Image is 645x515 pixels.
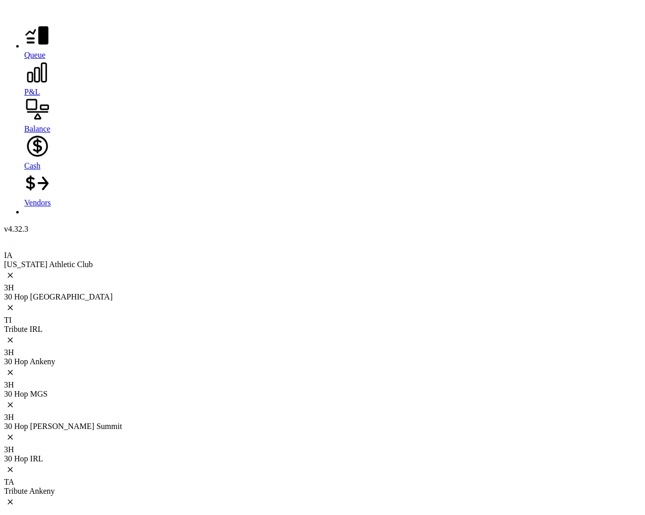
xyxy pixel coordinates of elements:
[4,348,641,357] div: 3H
[4,316,641,325] div: TI
[24,134,641,170] a: Cash
[4,292,641,302] div: 30 Hop [GEOGRAPHIC_DATA]
[4,413,641,422] div: 3H
[24,198,51,207] span: Vendors
[4,357,641,366] div: 30 Hop Ankeny
[4,487,641,496] div: Tribute Ankeny
[4,225,641,234] div: v 4.32.3
[24,60,641,97] a: P&L
[4,380,641,390] div: 3H
[4,445,641,454] div: 3H
[24,97,641,134] a: Balance
[4,422,641,431] div: 30 Hop [PERSON_NAME] Summit
[4,260,641,269] div: [US_STATE] Athletic Club
[24,161,40,170] span: Cash
[4,390,641,399] div: 30 Hop MGS
[24,88,40,96] span: P&L
[24,124,51,133] span: Balance
[24,170,641,207] a: Vendors
[4,325,641,334] div: Tribute IRL
[4,454,641,463] div: 30 Hop IRL
[4,283,641,292] div: 3H
[24,51,45,59] span: Queue
[4,478,641,487] div: TA
[24,23,641,60] a: Queue
[4,251,641,260] div: IA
